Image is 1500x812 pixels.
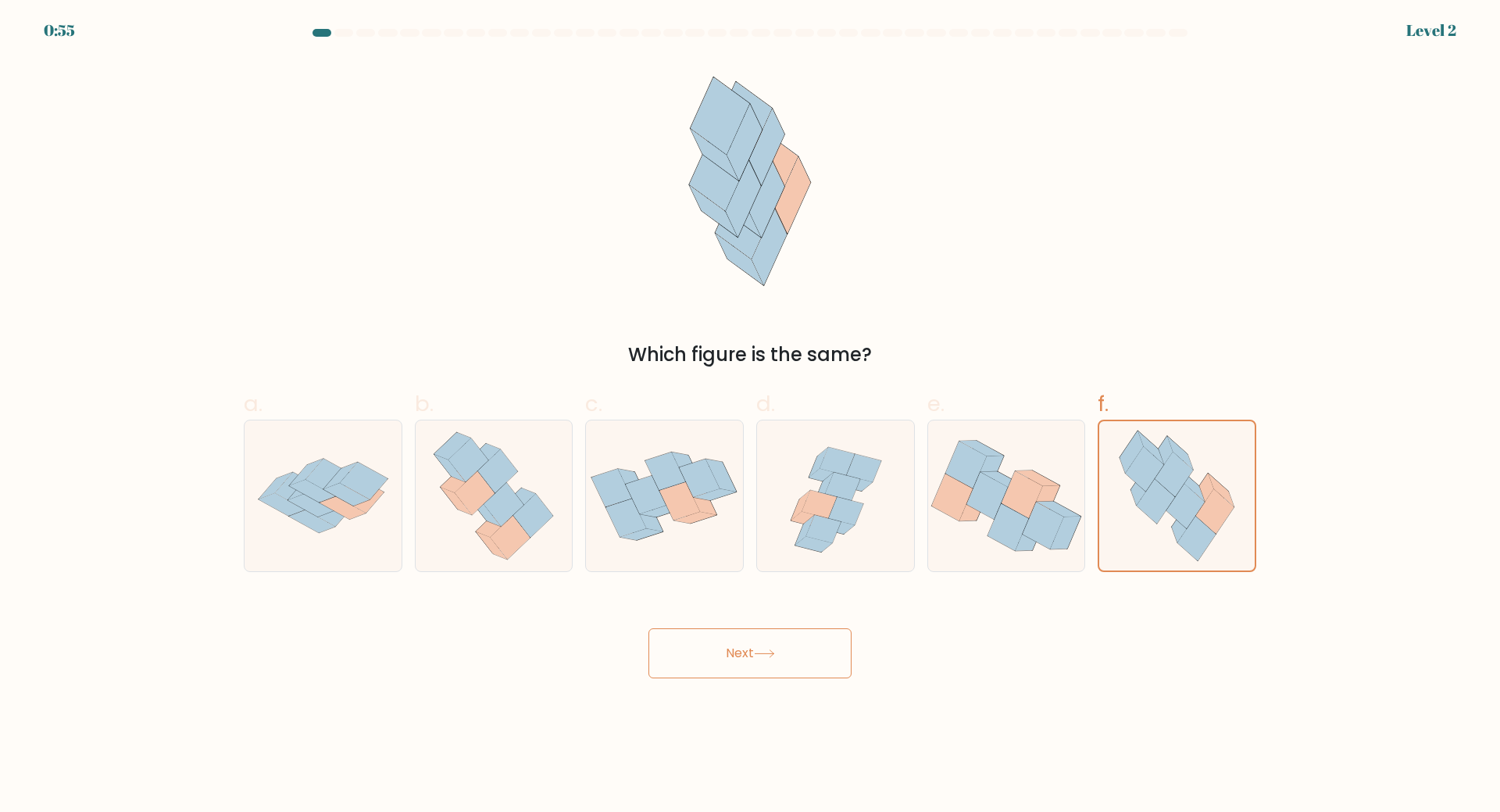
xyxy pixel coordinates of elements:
span: b. [415,388,434,419]
div: Which figure is the same? [253,341,1247,369]
span: e. [927,388,945,419]
button: Next [648,628,852,678]
span: f. [1098,388,1109,419]
div: Level 2 [1406,19,1456,42]
span: d. [756,388,775,419]
span: c. [585,388,602,419]
span: a. [244,388,262,419]
div: 0:55 [44,19,75,42]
